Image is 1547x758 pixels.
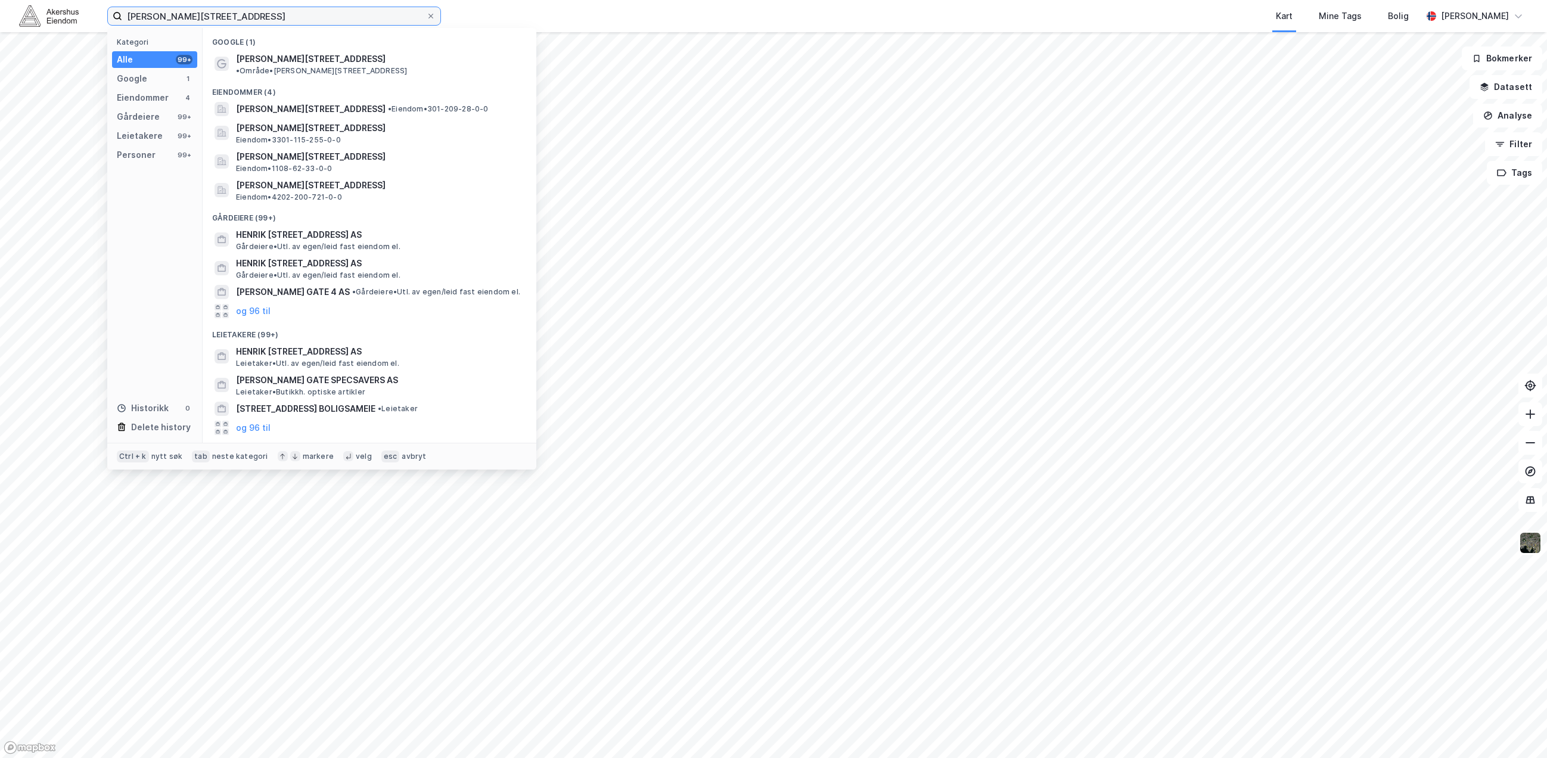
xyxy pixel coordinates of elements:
div: 99+ [176,131,192,141]
button: Tags [1487,161,1542,185]
span: Leietaker • Utl. av egen/leid fast eiendom el. [236,359,399,368]
div: neste kategori [212,452,268,461]
div: Alle [117,52,133,67]
img: akershus-eiendom-logo.9091f326c980b4bce74ccdd9f866810c.svg [19,5,79,26]
div: 99+ [176,150,192,160]
div: Gårdeiere (99+) [203,204,536,225]
span: • [388,104,392,113]
button: Filter [1485,132,1542,156]
div: 4 [183,93,192,102]
span: [PERSON_NAME] GATE SPECSAVERS AS [236,373,522,387]
div: Bolig [1388,9,1409,23]
span: Gårdeiere • Utl. av egen/leid fast eiendom el. [236,242,400,251]
button: Bokmerker [1462,46,1542,70]
span: Gårdeiere • Utl. av egen/leid fast eiendom el. [352,287,520,297]
div: Gårdeiere [117,110,160,124]
div: Ctrl + k [117,451,149,462]
button: Datasett [1470,75,1542,99]
iframe: Chat Widget [1487,701,1547,758]
div: nytt søk [151,452,183,461]
span: • [236,66,240,75]
span: HENRIK [STREET_ADDRESS] AS [236,228,522,242]
a: Mapbox homepage [4,741,56,754]
span: Gårdeiere • Utl. av egen/leid fast eiendom el. [236,271,400,280]
div: Eiendommer (4) [203,78,536,100]
span: • [378,404,381,413]
div: esc [381,451,400,462]
span: [PERSON_NAME][STREET_ADDRESS] [236,178,522,192]
span: [PERSON_NAME][STREET_ADDRESS] [236,52,386,66]
span: Leietaker [378,404,418,414]
div: Kategori [117,38,197,46]
div: Google (1) [203,28,536,49]
span: Område • [PERSON_NAME][STREET_ADDRESS] [236,66,407,76]
span: Eiendom • 4202-200-721-0-0 [236,192,342,202]
button: og 96 til [236,304,271,318]
div: Eiendommer [117,91,169,105]
span: Eiendom • 1108-62-33-0-0 [236,164,332,173]
div: Kart [1276,9,1293,23]
span: Leietaker • Butikkh. optiske artikler [236,387,365,397]
input: Søk på adresse, matrikkel, gårdeiere, leietakere eller personer [122,7,426,25]
div: Google [117,72,147,86]
div: Delete history [131,420,191,434]
div: Mine Tags [1319,9,1362,23]
div: 1 [183,74,192,83]
span: Eiendom • 301-209-28-0-0 [388,104,489,114]
div: velg [356,452,372,461]
div: Leietakere [117,129,163,143]
span: [PERSON_NAME][STREET_ADDRESS] [236,150,522,164]
span: [PERSON_NAME] GATE 4 AS [236,285,350,299]
div: avbryt [402,452,426,461]
span: [PERSON_NAME][STREET_ADDRESS] [236,102,386,116]
button: Analyse [1473,104,1542,128]
span: [PERSON_NAME][STREET_ADDRESS] [236,121,522,135]
div: [PERSON_NAME] [1441,9,1509,23]
img: 9k= [1519,532,1542,554]
div: Kontrollprogram for chat [1487,701,1547,758]
div: 99+ [176,112,192,122]
span: Eiendom • 3301-115-255-0-0 [236,135,341,145]
div: Historikk [117,401,169,415]
div: 0 [183,403,192,413]
span: • [352,287,356,296]
div: 99+ [176,55,192,64]
span: [STREET_ADDRESS] BOLIGSAMEIE [236,402,375,416]
div: Personer [117,148,156,162]
button: og 96 til [236,421,271,435]
span: HENRIK [STREET_ADDRESS] AS [236,344,522,359]
div: Personer (99+) [203,437,536,459]
div: markere [303,452,334,461]
div: tab [192,451,210,462]
span: HENRIK [STREET_ADDRESS] AS [236,256,522,271]
div: Leietakere (99+) [203,321,536,342]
